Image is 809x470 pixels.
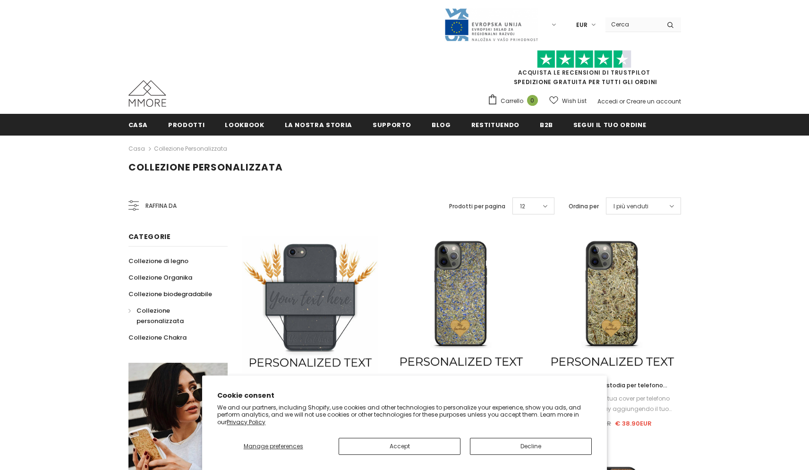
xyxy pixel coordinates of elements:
[597,97,618,105] a: Accedi
[128,286,212,302] a: Collezione biodegradabile
[128,333,187,342] span: Collezione Chakra
[225,120,264,129] span: Lookbook
[432,114,451,135] a: Blog
[373,114,411,135] a: supporto
[562,96,587,106] span: Wish List
[540,120,553,129] span: B2B
[613,202,648,211] span: I più venduti
[168,114,204,135] a: Prodotti
[128,80,166,107] img: Casi MMORE
[154,145,227,153] a: Collezione personalizzata
[244,442,303,450] span: Manage preferences
[544,380,681,391] a: Alpine Hay - Custodia per telefono personalizzata - Regalo personalizzato
[168,120,204,129] span: Prodotti
[487,54,681,86] span: SPEDIZIONE GRATUITA PER TUTTI GLI ORDINI
[373,120,411,129] span: supporto
[540,114,553,135] a: B2B
[128,329,187,346] a: Collezione Chakra
[136,306,184,325] span: Collezione personalizzata
[615,419,652,428] span: € 38.90EUR
[217,404,592,426] p: We and our partners, including Shopify, use cookies and other technologies to personalize your ex...
[128,269,192,286] a: Collezione Organika
[225,114,264,135] a: Lookbook
[544,393,681,414] div: ❤️ Personalizza la tua cover per telefono Organic Alpine Hay aggiungendo il tuo Unique...
[432,120,451,129] span: Blog
[501,96,523,106] span: Carrello
[128,290,212,299] span: Collezione biodegradabile
[128,143,145,154] a: Casa
[487,94,543,108] a: Carrello 0
[128,273,192,282] span: Collezione Organika
[549,93,587,109] a: Wish List
[339,438,460,455] button: Accept
[227,418,265,426] a: Privacy Policy
[449,202,505,211] label: Prodotti per pagina
[128,114,148,135] a: Casa
[444,20,538,28] a: Javni Razpis
[573,120,646,129] span: Segui il tuo ordine
[128,161,283,174] span: Collezione personalizzata
[128,120,148,129] span: Casa
[619,97,625,105] span: or
[518,68,650,77] a: Acquista le recensioni di TrustPilot
[444,8,538,42] img: Javni Razpis
[145,201,177,211] span: Raffina da
[128,232,171,241] span: Categorie
[470,438,592,455] button: Decline
[527,95,538,106] span: 0
[569,202,599,211] label: Ordina per
[520,202,525,211] span: 12
[573,114,646,135] a: Segui il tuo ordine
[626,97,681,105] a: Creare un account
[471,114,519,135] a: Restituendo
[605,17,660,31] input: Search Site
[128,253,188,269] a: Collezione di legno
[128,302,217,329] a: Collezione personalizzata
[217,438,329,455] button: Manage preferences
[128,256,188,265] span: Collezione di legno
[576,20,588,30] span: EUR
[285,114,352,135] a: La nostra storia
[554,381,670,400] span: Alpine Hay - Custodia per telefono personalizzata - Regalo personalizzato
[217,391,592,401] h2: Cookie consent
[471,120,519,129] span: Restituendo
[573,419,611,428] span: € 44.90EUR
[285,120,352,129] span: La nostra storia
[537,50,631,68] img: Fidati di Pilot Stars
